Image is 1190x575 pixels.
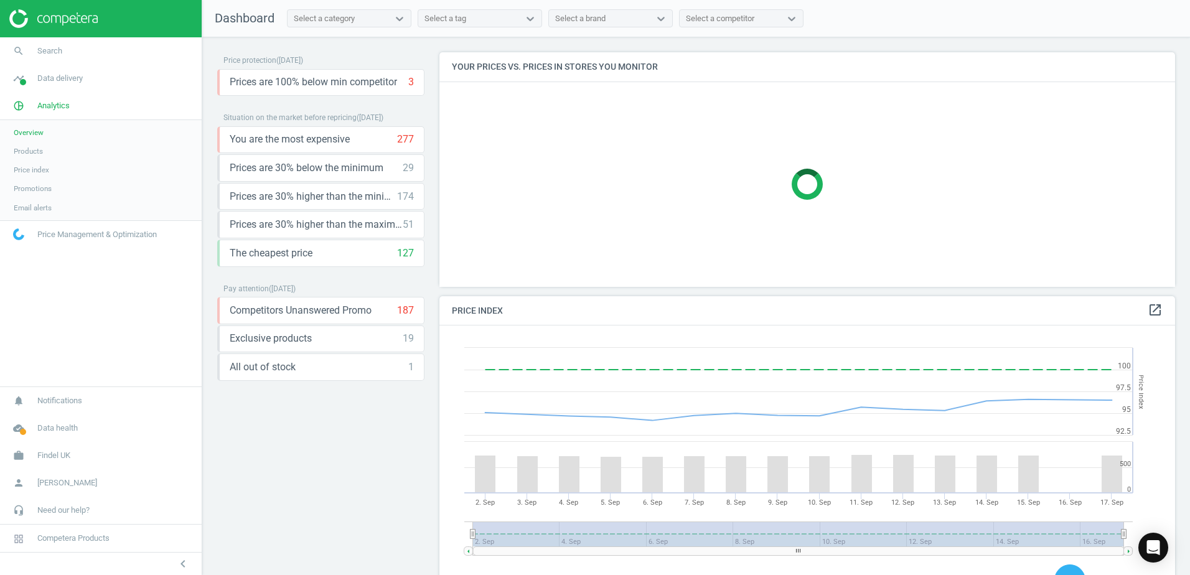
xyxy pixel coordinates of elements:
[1138,533,1168,563] div: Open Intercom Messenger
[397,190,414,203] div: 174
[230,304,372,317] span: Competitors Unanswered Promo
[7,67,30,90] i: timeline
[7,444,30,467] i: work
[14,203,52,213] span: Email alerts
[276,56,303,65] span: ( [DATE] )
[403,332,414,345] div: 19
[403,161,414,175] div: 29
[269,284,296,293] span: ( [DATE] )
[408,360,414,374] div: 1
[230,246,312,260] span: The cheapest price
[9,9,98,28] img: ajHJNr6hYgQAAAAASUVORK5CYII=
[1148,302,1163,319] a: open_in_new
[1127,485,1131,493] text: 0
[230,218,403,231] span: Prices are 30% higher than the maximal
[167,556,199,572] button: chevron_left
[403,218,414,231] div: 51
[223,284,269,293] span: Pay attention
[37,73,83,84] span: Data delivery
[1122,405,1131,414] text: 95
[14,165,49,175] span: Price index
[1120,460,1131,468] text: 500
[7,94,30,118] i: pie_chart_outlined
[223,56,276,65] span: Price protection
[1137,375,1145,409] tspan: Price Index
[891,498,914,507] tspan: 12. Sep
[7,389,30,413] i: notifications
[14,184,52,194] span: Promotions
[37,100,70,111] span: Analytics
[397,304,414,317] div: 187
[408,75,414,89] div: 3
[14,146,43,156] span: Products
[601,498,620,507] tspan: 5. Sep
[517,498,536,507] tspan: 3. Sep
[397,246,414,260] div: 127
[7,498,30,522] i: headset_mic
[555,13,606,24] div: Select a brand
[1059,498,1082,507] tspan: 16. Sep
[1116,427,1131,436] text: 92.5
[808,498,831,507] tspan: 10. Sep
[397,133,414,146] div: 277
[230,75,397,89] span: Prices are 100% below min competitor
[37,505,90,516] span: Need our help?
[1100,498,1123,507] tspan: 17. Sep
[7,416,30,440] i: cloud_done
[13,228,24,240] img: wGWNvw8QSZomAAAAABJRU5ErkJggg==
[176,556,190,571] i: chevron_left
[215,11,274,26] span: Dashboard
[294,13,355,24] div: Select a category
[223,113,357,122] span: Situation on the market before repricing
[230,360,296,374] span: All out of stock
[37,533,110,544] span: Competera Products
[230,161,383,175] span: Prices are 30% below the minimum
[686,13,754,24] div: Select a competitor
[439,296,1175,325] h4: Price Index
[1148,302,1163,317] i: open_in_new
[685,498,704,507] tspan: 7. Sep
[850,498,873,507] tspan: 11. Sep
[357,113,383,122] span: ( [DATE] )
[37,423,78,434] span: Data health
[37,395,82,406] span: Notifications
[37,45,62,57] span: Search
[559,498,578,507] tspan: 4. Sep
[230,190,397,203] span: Prices are 30% higher than the minimum
[37,477,97,489] span: [PERSON_NAME]
[476,498,495,507] tspan: 2. Sep
[1116,383,1131,392] text: 97.5
[643,498,662,507] tspan: 6. Sep
[7,471,30,495] i: person
[230,133,350,146] span: You are the most expensive
[230,332,312,345] span: Exclusive products
[7,39,30,63] i: search
[933,498,956,507] tspan: 13. Sep
[768,498,787,507] tspan: 9. Sep
[726,498,746,507] tspan: 8. Sep
[975,498,998,507] tspan: 14. Sep
[1017,498,1040,507] tspan: 15. Sep
[424,13,466,24] div: Select a tag
[14,128,44,138] span: Overview
[37,229,157,240] span: Price Management & Optimization
[1118,362,1131,370] text: 100
[439,52,1175,82] h4: Your prices vs. prices in stores you monitor
[37,450,70,461] span: Findel UK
